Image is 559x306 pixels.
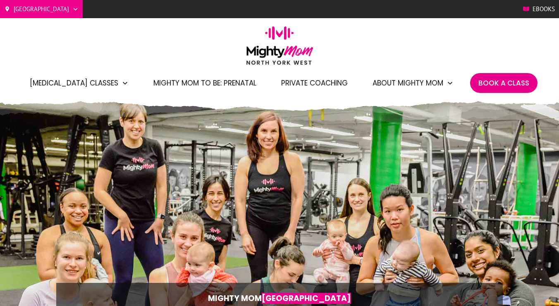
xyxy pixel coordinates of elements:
[14,3,69,15] span: [GEOGRAPHIC_DATA]
[281,76,348,90] a: Private Coaching
[262,293,351,304] span: [GEOGRAPHIC_DATA]
[30,76,118,90] span: [MEDICAL_DATA] Classes
[153,76,256,90] a: Mighty Mom to Be: Prenatal
[478,76,529,90] a: Book A Class
[373,76,443,90] span: About Mighty Mom
[208,293,351,304] strong: Mighty Mom
[373,76,454,90] a: About Mighty Mom
[4,3,79,15] a: [GEOGRAPHIC_DATA]
[523,3,555,15] a: Ebooks
[30,76,129,90] a: [MEDICAL_DATA] Classes
[533,3,555,15] span: Ebooks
